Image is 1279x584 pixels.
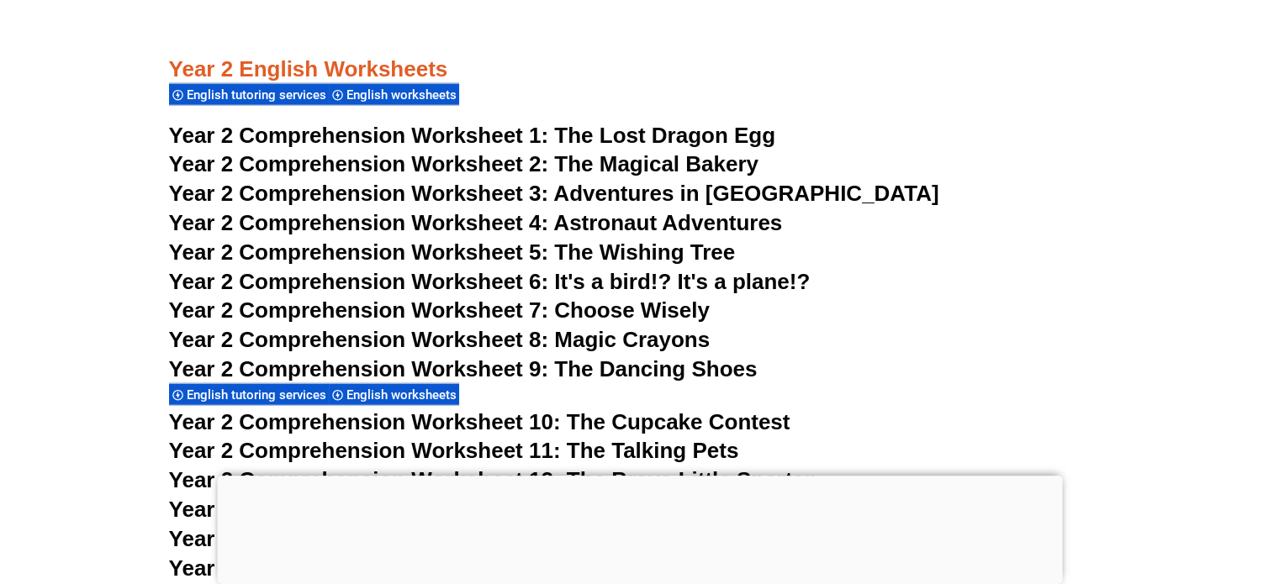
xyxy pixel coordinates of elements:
span: The Wishing Tree [554,239,735,265]
a: Year 2 Comprehension Worksheet 11: The Talking Pets [169,438,739,463]
iframe: Advertisement [217,476,1062,580]
a: Year 2 Comprehension Worksheet 13: The Lost Teddy [169,497,727,522]
a: Year 2 Comprehension Worksheet 4: Astronaut Adventures [169,210,783,235]
div: English worksheets [329,383,459,406]
a: Year 2 Comprehension Worksheet 7: Choose Wisely [169,297,710,323]
a: Year 2 Comprehension Worksheet 5: The Wishing Tree [169,239,736,265]
span: Year 2 Comprehension Worksheet 2: [169,151,549,176]
span: Year 2 Comprehension Worksheet 1: [169,123,549,148]
span: English worksheets [346,387,462,402]
div: English tutoring services [169,383,329,406]
span: Year 2 Comprehension Worksheet 7: [169,297,549,323]
a: Year 2 Comprehension Worksheet 1: The Lost Dragon Egg [169,123,775,148]
span: Choose Wisely [554,297,710,323]
span: Year 2 Comprehension Worksheet 5: [169,239,549,265]
a: Year 2 Comprehension Worksheet 15: Friendly Monsters [169,555,755,581]
span: Year 2 Comprehension Worksheet 3: [169,181,549,206]
span: Astronaut Adventures [553,210,782,235]
span: English tutoring services [187,387,331,402]
iframe: Chat Widget [999,395,1279,584]
a: Year 2 Comprehension Worksheet 9: The Dancing Shoes [169,356,758,381]
a: Year 2 Comprehension Worksheet 14: The Gigantic Plant [169,526,758,551]
div: English tutoring services [169,83,329,106]
span: Year 2 Comprehension Worksheet 4: [169,210,549,235]
a: Year 2 Comprehension Worksheet 10: The Cupcake Contest [169,409,790,434]
a: Year 2 Comprehension Worksheet 6: It's a bird!? It's a plane!? [169,269,811,294]
div: English worksheets [329,83,459,106]
a: Year 2 Comprehension Worksheet 8: Magic Crayons [169,327,711,352]
span: The Lost Dragon Egg [554,123,775,148]
a: Year 2 Comprehension Worksheet 12: The Brave Little Spartan [169,467,818,492]
span: The Magical Bakery [554,151,758,176]
a: Year 2 Comprehension Worksheet 3: Adventures in [GEOGRAPHIC_DATA] [169,181,939,206]
a: Year 2 Comprehension Worksheet 2: The Magical Bakery [169,151,758,176]
span: English worksheets [346,87,462,103]
span: English tutoring services [187,87,331,103]
span: Adventures in [GEOGRAPHIC_DATA] [553,181,938,206]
